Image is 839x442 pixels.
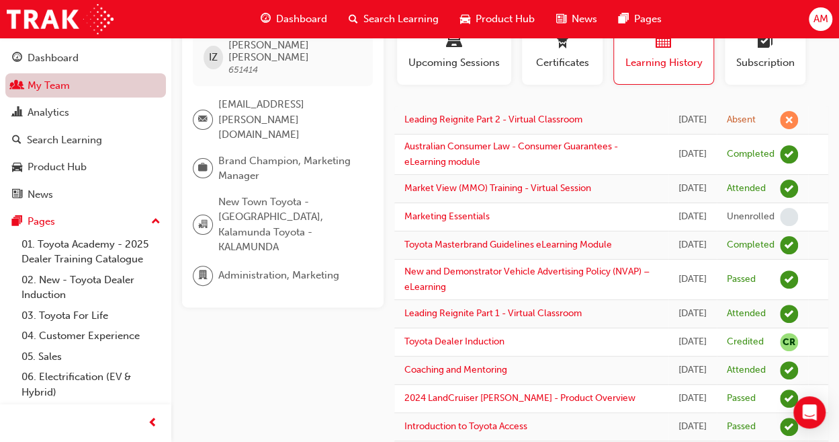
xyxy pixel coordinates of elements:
span: learningplan-icon [757,32,773,50]
a: Product Hub [5,155,166,180]
span: email-icon [198,111,208,128]
div: Mon May 05 2025 13:53:12 GMT+0800 (Australian Western Standard Time) [678,272,707,287]
div: Tue Apr 01 2025 07:30:00 GMT+0800 (Australian Western Standard Time) [678,306,707,322]
span: search-icon [12,135,21,147]
a: pages-iconPages [608,5,672,33]
a: Toyota Dealer Induction [404,336,504,347]
span: Search Learning [363,11,439,27]
button: Pages [5,209,166,234]
a: 03. Toyota For Life [16,305,166,326]
span: Administration, Marketing [218,268,339,283]
span: IZ [209,50,218,65]
span: Dashboard [276,11,327,27]
a: My Team [5,73,166,98]
div: Attended [727,182,766,195]
button: Subscription [725,17,805,85]
span: New Town Toyota - [GEOGRAPHIC_DATA], Kalamunda Toyota - KALAMUNDA [218,194,362,255]
span: learningRecordVerb_NONE-icon [780,208,798,226]
span: calendar-icon [656,32,672,50]
span: car-icon [460,11,470,28]
div: Attended [727,364,766,377]
span: chart-icon [12,107,22,119]
a: guage-iconDashboard [250,5,338,33]
div: Sat May 31 2025 10:48:28 GMT+0800 (Australian Western Standard Time) [678,209,707,225]
span: learningRecordVerb_PASS-icon [780,418,798,436]
div: Thu Mar 21 2024 12:44:02 GMT+0800 (Australian Western Standard Time) [678,419,707,435]
span: learningRecordVerb_ATTEND-icon [780,180,798,198]
span: learningRecordVerb_COMPLETE-icon [780,236,798,254]
span: laptop-icon [446,32,462,50]
span: [EMAIL_ADDRESS][PERSON_NAME][DOMAIN_NAME] [218,97,362,143]
span: Certificates [532,55,592,71]
a: Australian Consumer Law - Consumer Guarantees - eLearning module [404,141,618,168]
span: learningRecordVerb_PASS-icon [780,270,798,289]
span: [PERSON_NAME] [PERSON_NAME] [228,39,362,63]
a: 02. New - Toyota Dealer Induction [16,270,166,305]
span: learningRecordVerb_COMPLETE-icon [780,145,798,163]
img: Trak [7,4,114,34]
button: Certificates [522,17,603,85]
button: AM [809,7,832,31]
a: 06. Electrification (EV & Hybrid) [16,367,166,402]
span: Subscription [735,55,795,71]
span: guage-icon [261,11,271,28]
span: News [572,11,597,27]
div: Passed [727,420,756,433]
span: guage-icon [12,52,22,65]
span: learningRecordVerb_ABSENT-icon [780,111,798,129]
button: Learning History [613,17,714,85]
a: Dashboard [5,46,166,71]
div: Search Learning [27,133,102,148]
div: Completed [727,148,775,161]
span: learningRecordVerb_ATTEND-icon [780,361,798,379]
div: Mon May 27 2024 16:17:05 GMT+0800 (Australian Western Standard Time) [678,391,707,406]
a: 01. Toyota Academy - 2025 Dealer Training Catalogue [16,234,166,270]
a: News [5,182,166,207]
button: DashboardMy TeamAnalyticsSearch LearningProduct HubNews [5,43,166,209]
div: Analytics [28,105,69,120]
a: New and Demonstrator Vehicle Advertising Policy (NVAP) – eLearning [404,266,650,293]
a: 07. Parts21 Certification [16,402,166,423]
div: Credited [727,336,764,348]
a: search-iconSearch Learning [338,5,449,33]
a: Marketing Essentials [404,211,490,222]
div: Tue Mar 25 2025 20:00:00 GMT+0800 (Australian Western Standard Time) [678,334,707,350]
a: Toyota Masterbrand Guidelines eLearning Module [404,239,612,250]
span: up-icon [151,213,161,231]
a: Coaching and Mentoring [404,364,507,375]
div: Unenrolled [727,211,775,223]
div: Wed Aug 13 2025 12:00:00 GMT+0800 (Australian Western Standard Time) [678,112,707,128]
div: Pages [28,214,55,229]
a: 05. Sales [16,346,166,367]
span: pages-icon [12,216,22,228]
button: Upcoming Sessions [397,17,511,85]
span: award-icon [554,32,570,50]
div: Passed [727,273,756,286]
span: news-icon [12,189,22,201]
div: Mon May 05 2025 13:59:18 GMT+0800 (Australian Western Standard Time) [678,237,707,253]
span: search-icon [349,11,358,28]
a: Leading Reignite Part 2 - Virtual Classroom [404,114,582,125]
div: Product Hub [28,159,87,175]
a: Search Learning [5,128,166,153]
span: Learning History [624,55,703,71]
a: Leading Reignite Part 1 - Virtual Classroom [404,307,582,319]
span: car-icon [12,161,22,174]
a: Analytics [5,100,166,125]
span: learningRecordVerb_PASS-icon [780,390,798,408]
span: people-icon [12,80,22,92]
div: Tue Jun 10 2025 10:00:00 GMT+0800 (Australian Western Standard Time) [678,181,707,196]
span: department-icon [198,267,208,285]
span: Upcoming Sessions [407,55,501,71]
span: briefcase-icon [198,159,208,177]
div: Open Intercom Messenger [793,396,826,429]
span: null-icon [780,333,798,351]
div: Absent [727,114,756,126]
span: learningRecordVerb_ATTEND-icon [780,305,798,323]
div: Thu Aug 07 2025 15:08:23 GMT+0800 (Australian Western Standard Time) [678,147,707,162]
a: Introduction to Toyota Access [404,420,527,432]
span: AM [813,11,828,27]
div: Passed [727,392,756,405]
